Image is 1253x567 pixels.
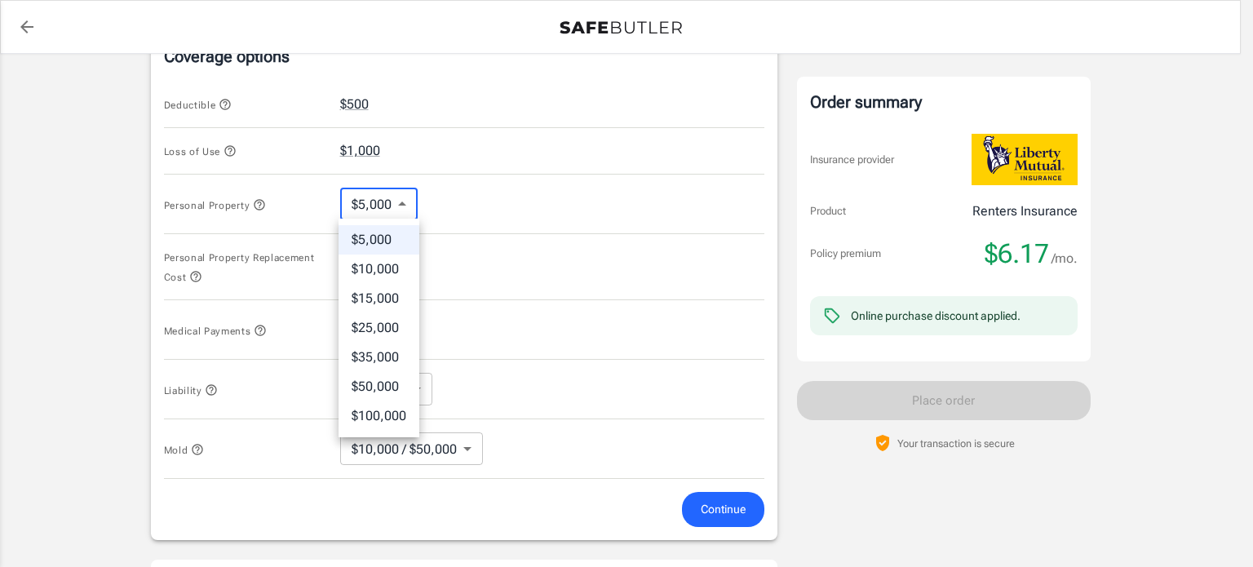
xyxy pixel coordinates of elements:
[339,313,419,343] li: $25,000
[339,343,419,372] li: $35,000
[339,372,419,401] li: $50,000
[339,284,419,313] li: $15,000
[339,255,419,284] li: $10,000
[339,401,419,431] li: $100,000
[339,225,419,255] li: $5,000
